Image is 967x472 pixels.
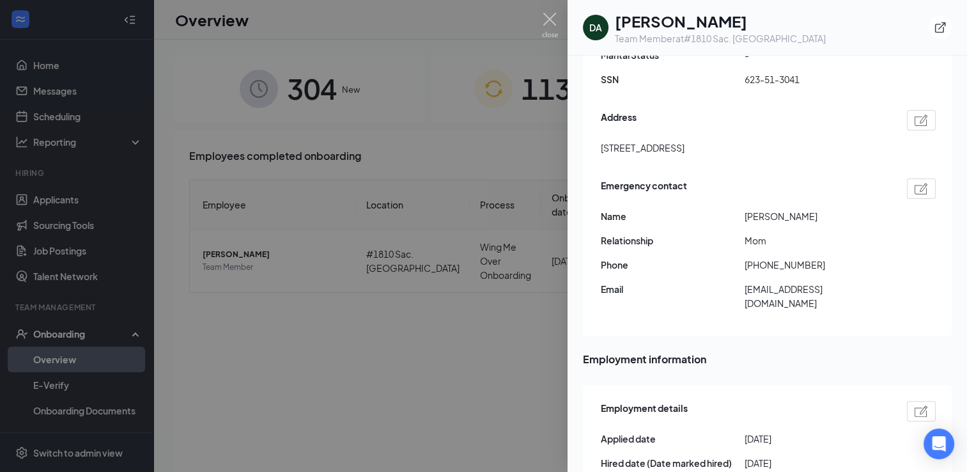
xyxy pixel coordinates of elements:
span: Phone [601,258,745,272]
span: [DATE] [745,432,888,446]
span: Name [601,209,745,223]
span: [PHONE_NUMBER] [745,258,888,272]
span: [DATE] [745,456,888,470]
span: Hired date (Date marked hired) [601,456,745,470]
span: Employment information [583,351,952,367]
span: Relationship [601,233,745,248]
span: [PERSON_NAME] [745,209,888,223]
span: Address [601,110,637,130]
span: Emergency contact [601,178,687,199]
span: - [745,48,888,62]
span: SSN [601,72,745,86]
span: [EMAIL_ADDRESS][DOMAIN_NAME] [745,282,888,310]
div: DA [589,21,602,34]
div: Team Member at #1810 Sac. [GEOGRAPHIC_DATA] [615,32,826,45]
span: Marital Status [601,48,745,62]
svg: ExternalLink [934,21,947,34]
h1: [PERSON_NAME] [615,10,826,32]
button: ExternalLink [929,16,952,39]
span: Email [601,282,745,296]
span: Employment details [601,401,688,421]
span: Applied date [601,432,745,446]
span: 623-51-3041 [745,72,888,86]
div: Open Intercom Messenger [924,429,954,459]
span: Mom [745,233,888,248]
span: [STREET_ADDRESS] [601,141,685,155]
